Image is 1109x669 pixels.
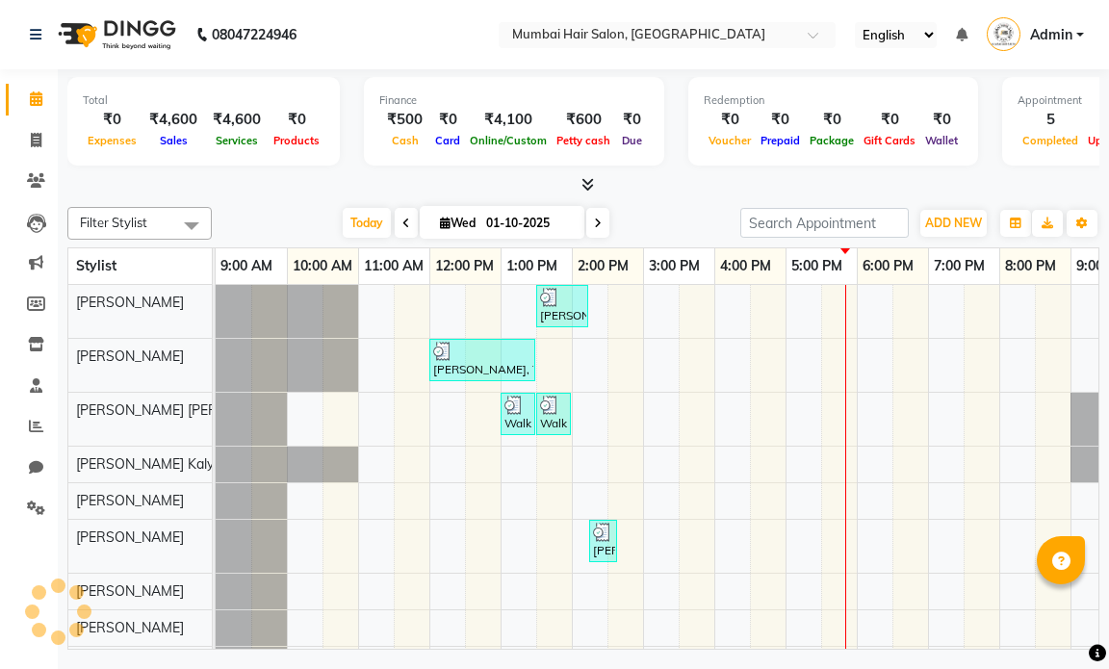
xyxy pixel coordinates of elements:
[858,252,918,280] a: 6:00 PM
[435,216,480,230] span: Wed
[76,582,184,600] span: [PERSON_NAME]
[83,134,142,147] span: Expenses
[343,208,391,238] span: Today
[1018,134,1083,147] span: Completed
[704,134,756,147] span: Voucher
[205,109,269,131] div: ₹4,600
[76,347,184,365] span: [PERSON_NAME]
[756,109,805,131] div: ₹0
[387,134,424,147] span: Cash
[430,134,465,147] span: Card
[644,252,705,280] a: 3:00 PM
[987,17,1020,51] img: Admin
[1000,252,1061,280] a: 8:00 PM
[76,257,116,274] span: Stylist
[805,109,859,131] div: ₹0
[573,252,633,280] a: 2:00 PM
[920,109,963,131] div: ₹0
[76,619,184,636] span: [PERSON_NAME]
[379,92,649,109] div: Finance
[465,109,552,131] div: ₹4,100
[480,209,577,238] input: 2025-10-01
[920,210,987,237] button: ADD NEW
[615,109,649,131] div: ₹0
[538,288,586,324] div: [PERSON_NAME], TK01, 01:30 PM-02:15 PM, Director Haircut - [DEMOGRAPHIC_DATA]
[76,455,229,473] span: [PERSON_NAME] Kalyan
[787,252,847,280] a: 5:00 PM
[359,252,428,280] a: 11:00 AM
[430,109,465,131] div: ₹0
[740,208,909,238] input: Search Appointment
[83,92,324,109] div: Total
[925,216,982,230] span: ADD NEW
[269,109,324,131] div: ₹0
[552,109,615,131] div: ₹600
[80,215,147,230] span: Filter Stylist
[805,134,859,147] span: Package
[431,342,533,378] div: [PERSON_NAME], TK01, 12:00 PM-01:30 PM, Touch-up 1 Inches - Majirel
[704,92,963,109] div: Redemption
[269,134,324,147] span: Products
[591,523,615,559] div: [PERSON_NAME], TK01, 02:15 PM-02:30 PM, [GEOGRAPHIC_DATA]/ [GEOGRAPHIC_DATA]/ [DEMOGRAPHIC_DATA]/...
[552,134,615,147] span: Petty cash
[212,8,297,62] b: 08047224946
[288,252,357,280] a: 10:00 AM
[859,134,920,147] span: Gift Cards
[756,134,805,147] span: Prepaid
[1018,109,1083,131] div: 5
[76,401,296,419] span: [PERSON_NAME] [PERSON_NAME]
[920,134,963,147] span: Wallet
[538,396,569,432] div: Walk In, TK02, 01:30 PM-02:00 PM, [PERSON_NAME] / Shave
[859,109,920,131] div: ₹0
[155,134,193,147] span: Sales
[929,252,990,280] a: 7:00 PM
[83,109,142,131] div: ₹0
[502,252,562,280] a: 1:00 PM
[617,134,647,147] span: Due
[76,528,184,546] span: [PERSON_NAME]
[503,396,533,432] div: Walk In, TK02, 01:00 PM-01:30 PM, Senior Haircut - [DEMOGRAPHIC_DATA]
[211,134,263,147] span: Services
[76,492,184,509] span: [PERSON_NAME]
[1030,25,1072,45] span: Admin
[216,252,277,280] a: 9:00 AM
[465,134,552,147] span: Online/Custom
[704,109,756,131] div: ₹0
[76,294,184,311] span: [PERSON_NAME]
[715,252,776,280] a: 4:00 PM
[142,109,205,131] div: ₹4,600
[430,252,499,280] a: 12:00 PM
[49,8,181,62] img: logo
[379,109,430,131] div: ₹500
